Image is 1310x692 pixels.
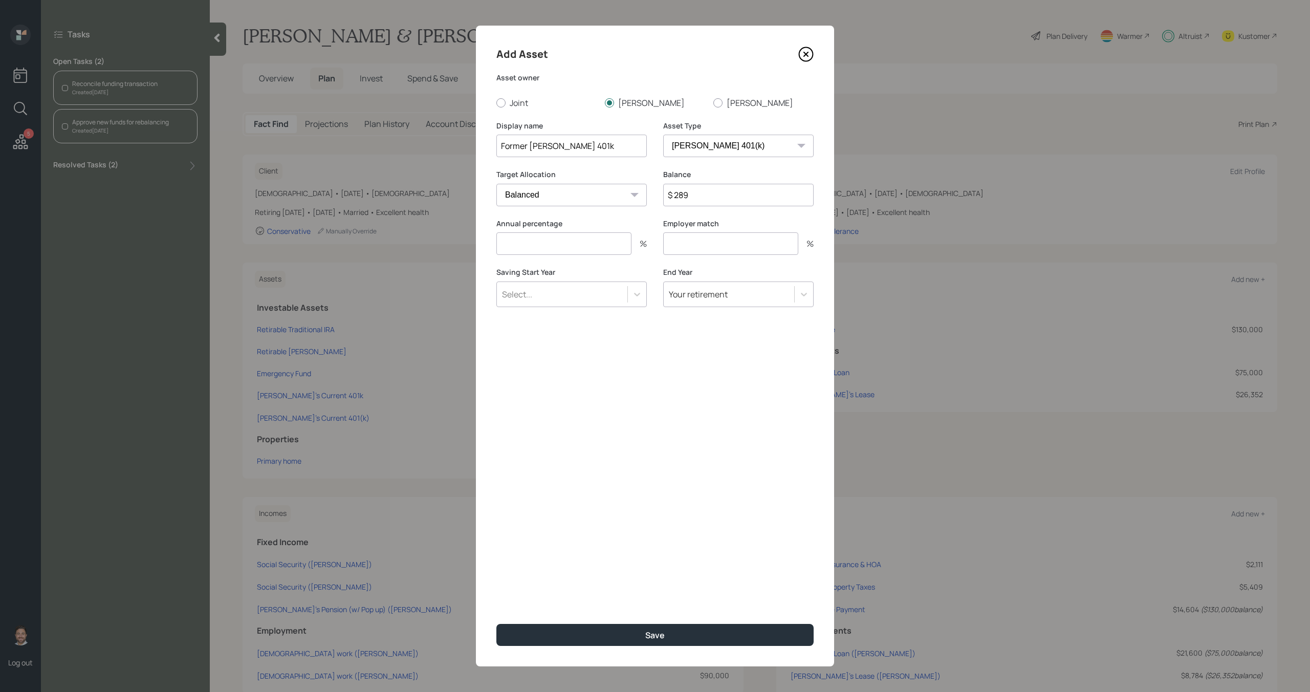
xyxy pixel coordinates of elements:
label: Saving Start Year [496,267,647,277]
div: Select... [502,289,532,300]
div: Your retirement [669,289,728,300]
label: Annual percentage [496,219,647,229]
div: % [631,240,647,248]
label: Asset owner [496,73,814,83]
div: % [798,240,814,248]
label: Balance [663,169,814,180]
div: Save [645,630,665,641]
label: Target Allocation [496,169,647,180]
button: Save [496,624,814,646]
label: Joint [496,97,597,109]
h4: Add Asset [496,46,548,62]
label: Display name [496,121,647,131]
label: End Year [663,267,814,277]
label: Employer match [663,219,814,229]
label: Asset Type [663,121,814,131]
label: [PERSON_NAME] [713,97,814,109]
label: [PERSON_NAME] [605,97,705,109]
